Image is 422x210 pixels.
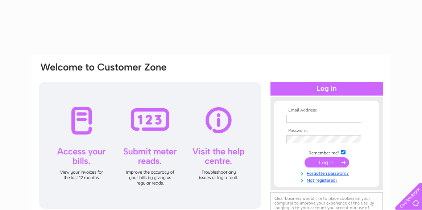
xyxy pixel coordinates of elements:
[305,157,349,167] input: Submit
[286,169,369,176] a: Forgotten password?
[285,128,369,133] th: Password:
[286,176,369,183] a: Not registered?
[285,108,369,113] th: Email Address:
[285,149,369,156] td: Remember me?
